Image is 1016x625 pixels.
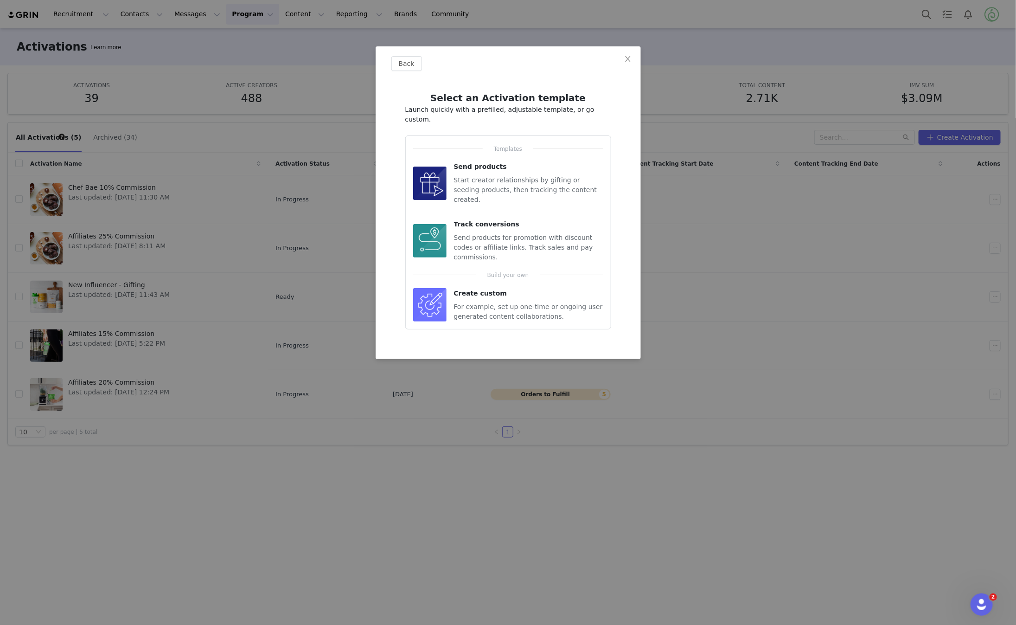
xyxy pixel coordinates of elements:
span: Select an Activation template [430,92,586,103]
span: Templates [494,146,522,152]
span: Build your own [487,272,529,278]
button: Back [391,56,422,71]
span: Send products for promotion with discount codes or affiliate links. Track sales and pay commissions. [454,234,593,261]
span: Send products [454,163,507,170]
iframe: Intercom live chat [971,593,993,616]
span: Track conversions [454,220,519,228]
button: Close [615,46,641,72]
i: icon: close [624,55,632,63]
span: Start creator relationships by gifting or seeding products, then tracking the content created. [454,176,597,203]
span: 2 [990,593,997,601]
p: Launch quickly with a prefilled, adjustable template, or go custom. [405,105,611,124]
span: For example, set up one-time or ongoing user generated content collaborations. [454,303,603,320]
span: Create custom [454,290,507,297]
